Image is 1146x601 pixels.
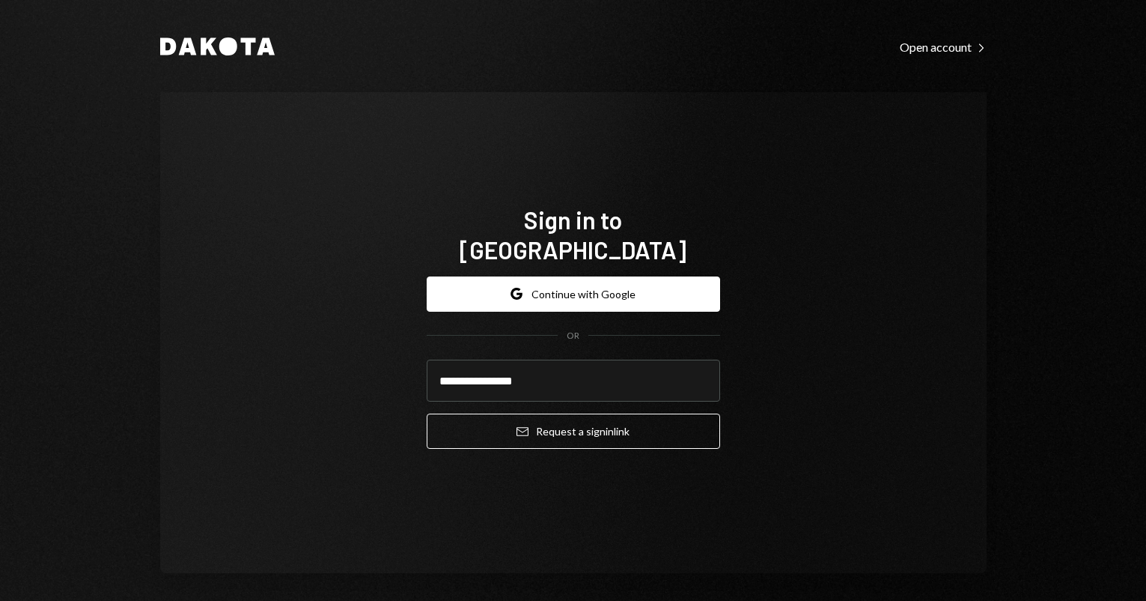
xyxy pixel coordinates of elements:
button: Continue with Google [427,277,720,312]
div: Open account [900,40,987,55]
a: Open account [900,38,987,55]
button: Request a signinlink [427,414,720,449]
div: OR [567,330,579,342]
h1: Sign in to [GEOGRAPHIC_DATA] [427,205,720,265]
